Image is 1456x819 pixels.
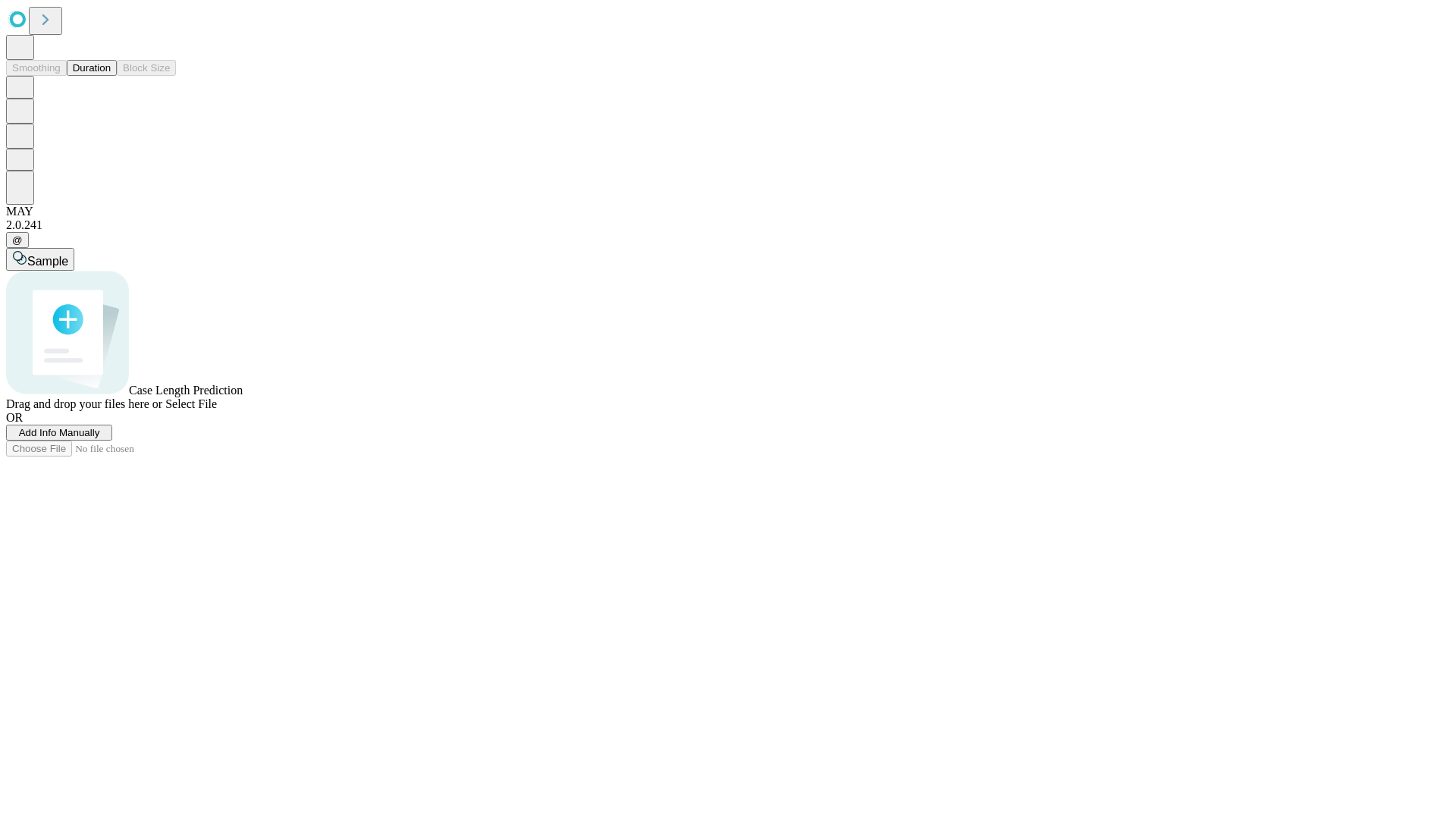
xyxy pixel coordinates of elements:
[67,60,117,76] button: Duration
[129,384,243,397] span: Case Length Prediction
[6,411,23,424] span: OR
[6,218,1450,232] div: 2.0.241
[6,232,29,248] button: @
[12,234,23,246] span: @
[6,60,67,76] button: Smoothing
[6,397,162,410] span: Drag and drop your files here or
[165,397,217,410] span: Select File
[6,248,74,271] button: Sample
[27,255,68,268] span: Sample
[19,427,100,438] span: Add Info Manually
[6,425,112,441] button: Add Info Manually
[6,205,1450,218] div: MAY
[117,60,176,76] button: Block Size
